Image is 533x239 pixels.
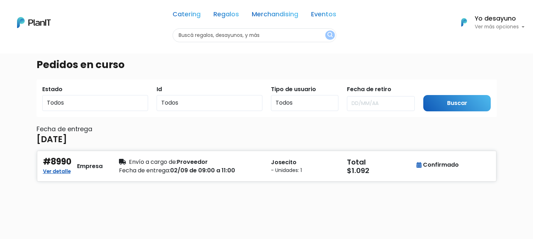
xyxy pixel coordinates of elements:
[347,96,415,111] input: DD/MM/AA
[43,166,71,175] a: Ver detalle
[173,28,336,42] input: Buscá regalos, desayunos, y más
[327,32,333,39] img: search_button-432b6d5273f82d61273b3651a40e1bd1b912527efae98b1b7a1b2c0702e16a8d.svg
[119,166,170,174] span: Fecha de entrega:
[252,11,298,20] a: Merchandising
[213,11,239,20] a: Regalos
[347,166,414,175] h5: $1.092
[173,11,201,20] a: Catering
[452,13,524,32] button: PlanIt Logo Yo desayuno Ver más opciones
[456,15,472,30] img: PlanIt Logo
[37,59,125,71] h3: Pedidos en curso
[77,162,103,171] div: Empresa
[347,158,413,166] h5: Total
[119,166,262,175] div: 02/09 de 09:00 a 11:00
[271,158,338,167] p: Josecito
[37,150,497,182] button: #8990 Ver detalle Empresa Envío a cargo de:Proveedor Fecha de entrega:02/09 de 09:00 a 11:00 Jose...
[37,126,497,133] h6: Fecha de entrega
[423,95,491,112] input: Buscar
[271,167,338,174] small: - Unidades: 1
[423,85,444,94] label: Submit
[17,17,51,28] img: PlanIt Logo
[475,16,524,22] h6: Yo desayuno
[311,11,336,20] a: Eventos
[42,85,62,94] label: Estado
[475,24,524,29] p: Ver más opciones
[43,157,71,167] h4: #8990
[271,85,316,94] label: Tipo de usuario
[129,158,177,166] span: Envío a cargo de:
[157,85,162,94] label: Id
[417,161,459,169] div: Confirmado
[37,134,67,145] h4: [DATE]
[119,158,262,166] div: Proveedor
[347,85,391,94] label: Fecha de retiro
